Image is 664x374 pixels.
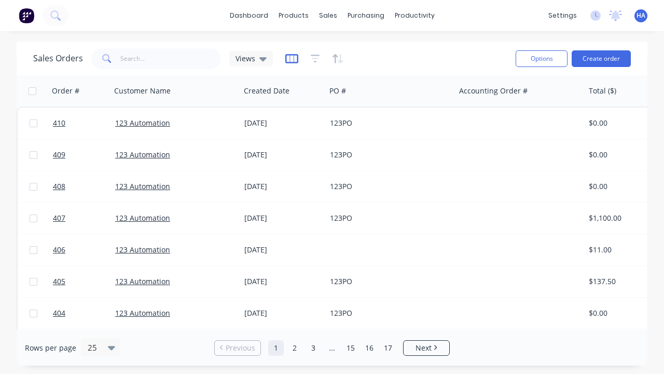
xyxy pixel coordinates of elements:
[244,213,322,223] div: [DATE]
[19,8,34,23] img: Factory
[244,118,322,128] div: [DATE]
[342,8,390,23] div: purchasing
[53,181,65,192] span: 408
[330,181,445,192] div: 123PO
[53,171,115,202] a: 408
[330,150,445,160] div: 123PO
[244,276,322,287] div: [DATE]
[53,213,65,223] span: 407
[53,276,65,287] span: 405
[330,308,445,318] div: 123PO
[589,150,649,160] div: $0.00
[33,54,83,63] h1: Sales Orders
[215,343,260,353] a: Previous page
[244,181,322,192] div: [DATE]
[225,8,273,23] a: dashboard
[115,276,170,286] a: 123 Automation
[589,276,649,287] div: $137.50
[114,86,171,96] div: Customer Name
[53,150,65,160] span: 409
[236,53,255,64] span: Views
[244,308,322,318] div: [DATE]
[53,234,115,265] a: 406
[120,48,222,69] input: Search...
[53,139,115,170] a: 409
[589,308,649,318] div: $0.00
[25,343,76,353] span: Rows per page
[589,181,649,192] div: $0.00
[330,213,445,223] div: 123PO
[589,213,649,223] div: $1,100.00
[390,8,440,23] div: productivity
[329,86,346,96] div: PO #
[516,50,568,67] button: Options
[589,86,616,96] div: Total ($)
[53,266,115,297] a: 405
[268,340,284,356] a: Page 1 is your current page
[380,340,396,356] a: Page 17
[53,203,115,234] a: 407
[572,50,631,67] button: Create order
[53,108,115,139] a: 410
[115,213,170,223] a: 123 Automation
[287,340,302,356] a: Page 2
[53,298,115,329] a: 404
[306,340,321,356] a: Page 3
[244,86,289,96] div: Created Date
[115,245,170,255] a: 123 Automation
[589,118,649,128] div: $0.00
[324,340,340,356] a: Jump forward
[210,340,454,356] ul: Pagination
[53,308,65,318] span: 404
[404,343,449,353] a: Next page
[273,8,314,23] div: products
[244,150,322,160] div: [DATE]
[416,343,432,353] span: Next
[244,245,322,255] div: [DATE]
[543,8,582,23] div: settings
[330,276,445,287] div: 123PO
[343,340,358,356] a: Page 15
[53,245,65,255] span: 406
[314,8,342,23] div: sales
[53,329,115,360] a: 403
[115,308,170,318] a: 123 Automation
[226,343,255,353] span: Previous
[115,150,170,159] a: 123 Automation
[637,11,645,20] span: HA
[115,181,170,191] a: 123 Automation
[589,245,649,255] div: $11.00
[330,118,445,128] div: 123PO
[52,86,79,96] div: Order #
[115,118,170,128] a: 123 Automation
[362,340,377,356] a: Page 16
[459,86,528,96] div: Accounting Order #
[53,118,65,128] span: 410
